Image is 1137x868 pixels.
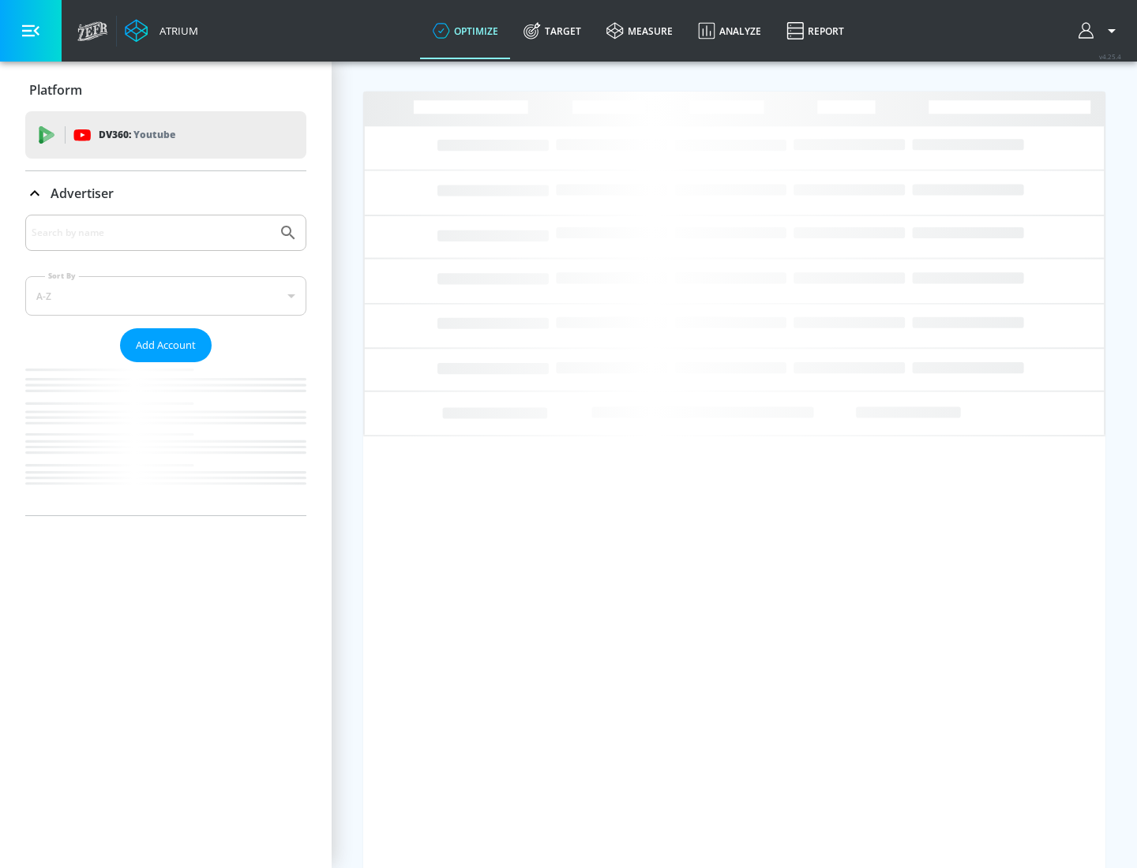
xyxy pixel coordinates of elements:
a: Atrium [125,19,198,43]
div: Advertiser [25,171,306,215]
a: Target [511,2,594,59]
a: optimize [420,2,511,59]
span: Add Account [136,336,196,354]
div: DV360: Youtube [25,111,306,159]
p: Advertiser [51,185,114,202]
nav: list of Advertiser [25,362,306,515]
span: v 4.25.4 [1099,52,1121,61]
p: Youtube [133,126,175,143]
p: Platform [29,81,82,99]
div: Platform [25,68,306,112]
div: A-Z [25,276,306,316]
button: Add Account [120,328,212,362]
label: Sort By [45,271,79,281]
p: DV360: [99,126,175,144]
a: measure [594,2,685,59]
div: Atrium [153,24,198,38]
div: Advertiser [25,215,306,515]
input: Search by name [32,223,271,243]
a: Analyze [685,2,774,59]
a: Report [774,2,857,59]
